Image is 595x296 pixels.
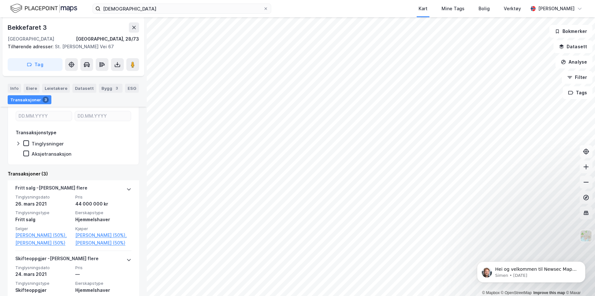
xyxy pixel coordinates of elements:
div: [GEOGRAPHIC_DATA] [8,35,54,43]
button: Analyse [555,56,592,68]
img: logo.f888ab2527a4732fd821a326f86c7f29.svg [10,3,77,14]
span: Pris [75,194,131,200]
div: [PERSON_NAME] [538,5,575,12]
span: Kjøper [75,226,131,231]
span: Pris [75,265,131,270]
span: Tilhørende adresser: [8,44,55,49]
div: Info [8,84,21,93]
div: — [75,270,131,278]
a: [PERSON_NAME] (50%) [75,239,131,247]
a: OpenStreetMap [501,291,532,295]
iframe: Intercom notifications message [467,248,595,293]
button: Datasett [554,40,592,53]
button: Tag [8,58,63,71]
span: Eierskapstype [75,281,131,286]
a: [PERSON_NAME] (50%) [15,239,71,247]
span: Tinglysningstype [15,210,71,215]
div: 44 000 000 kr [75,200,131,208]
div: Fritt salg - [PERSON_NAME] flere [15,184,87,194]
div: Bygg [99,84,123,93]
div: 24. mars 2021 [15,270,71,278]
div: Kart [419,5,428,12]
div: Datasett [72,84,96,93]
div: Hjemmelshaver [75,286,131,294]
div: Verktøy [504,5,521,12]
div: St. [PERSON_NAME] Vei 67 [8,43,134,51]
div: 26. mars 2021 [15,200,71,208]
div: 3 [114,85,120,91]
button: Filter [562,71,592,84]
div: Bekkefaret 3 [8,22,48,33]
span: Selger [15,226,71,231]
a: Improve this map [533,291,565,295]
div: Leietakere [42,84,70,93]
img: Z [580,230,592,242]
input: DD.MM.YYYY [16,111,72,121]
a: Mapbox [482,291,500,295]
input: DD.MM.YYYY [75,111,131,121]
div: Skifteoppgjør [15,286,71,294]
div: Bolig [479,5,490,12]
div: Transaksjoner [8,95,51,104]
div: Tinglysninger [32,141,64,147]
a: [PERSON_NAME] (50%), [75,231,131,239]
div: Transaksjoner (3) [8,170,139,178]
span: Tinglysningstype [15,281,71,286]
div: [GEOGRAPHIC_DATA], 28/73 [76,35,139,43]
div: Hjemmelshaver [75,216,131,223]
span: Tinglysningsdato [15,265,71,270]
button: Bokmerker [549,25,592,38]
span: Tinglysningsdato [15,194,71,200]
div: Skifteoppgjør - [PERSON_NAME] flere [15,255,99,265]
div: 3 [42,97,49,103]
input: Søk på adresse, matrikkel, gårdeiere, leietakere eller personer [100,4,263,13]
a: [PERSON_NAME] (50%), [15,231,71,239]
button: Tags [563,86,592,99]
div: Transaksjonstype [16,129,56,136]
div: Mine Tags [442,5,465,12]
div: ESG [125,84,139,93]
span: Eierskapstype [75,210,131,215]
div: Eiere [24,84,40,93]
div: Aksjetransaksjon [32,151,71,157]
div: Fritt salg [15,216,71,223]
